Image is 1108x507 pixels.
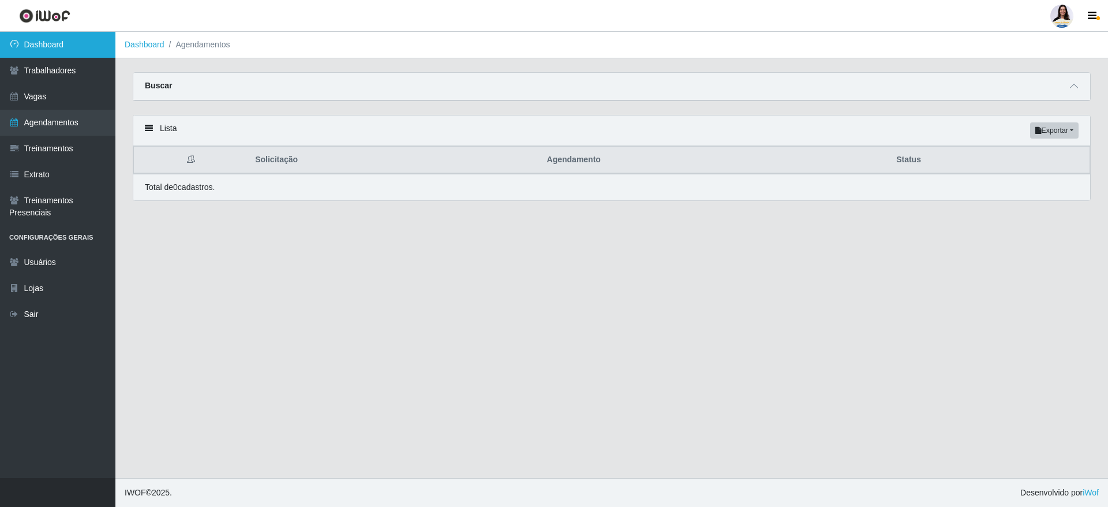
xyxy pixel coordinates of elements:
[540,147,890,174] th: Agendamento
[1030,122,1079,139] button: Exportar
[1020,487,1099,499] span: Desenvolvido por
[248,147,540,174] th: Solicitação
[133,115,1090,146] div: Lista
[889,147,1090,174] th: Status
[125,40,164,49] a: Dashboard
[115,32,1108,58] nav: breadcrumb
[145,81,172,90] strong: Buscar
[125,488,146,497] span: IWOF
[145,181,215,193] p: Total de 0 cadastros.
[19,9,70,23] img: CoreUI Logo
[125,487,172,499] span: © 2025 .
[1083,488,1099,497] a: iWof
[164,39,230,51] li: Agendamentos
